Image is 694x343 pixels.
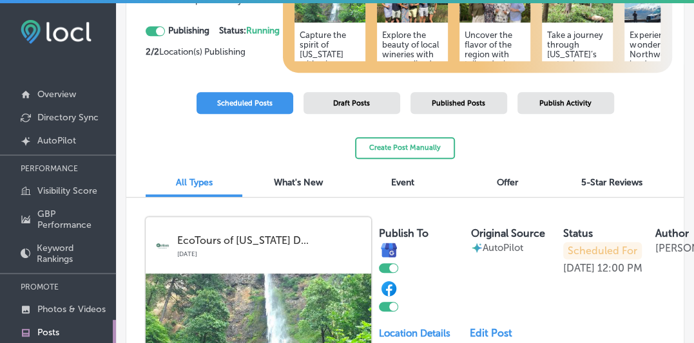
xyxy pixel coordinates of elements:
label: Author [655,227,688,239]
p: EcoTours of [US_STATE] D... [177,235,362,246]
span: Offer [497,177,518,188]
p: Photos & Videos [37,304,106,315]
span: What's New [274,177,323,188]
p: [DATE] [563,262,595,274]
span: Running [246,25,280,36]
label: Original Source [471,227,545,239]
strong: Publishing [168,25,209,36]
p: Visibility Score [37,185,97,196]
p: GBP Performance [37,209,110,230]
h5: Uncover the flavor of the region with tailored wine tours led by a passionate expert. Whether it’... [465,30,525,175]
span: All Types [176,177,213,188]
img: autopilot-icon [471,242,483,254]
p: 12:00 PM [597,262,642,274]
h5: Take a journey through [US_STATE]’s natural wonders with unforgettable tours led by [PERSON_NAME]... [547,30,608,175]
p: AutoPilot [37,135,76,146]
p: AutoPilot [483,242,523,254]
h5: Explore the beauty of local wineries with personalized tours led by an experienced guide! Enjoy w... [382,30,443,175]
p: Location(s) Publishing [146,46,275,57]
span: Scheduled Posts [217,99,273,107]
span: Publish Activity [539,99,592,107]
span: Published Posts [432,99,485,107]
a: Edit Post [470,327,520,339]
p: Scheduled For [563,242,642,259]
span: Event [391,177,414,188]
p: Overview [37,89,76,100]
p: Keyword Rankings [37,243,110,264]
span: 5-Star Reviews [581,177,642,188]
h5: Capture the spirit of [US_STATE] with a journey that suits your style! From the allure of [GEOGRA... [300,30,360,175]
p: Location Details [379,328,450,339]
p: Directory Sync [37,112,99,123]
strong: Status: [219,25,280,36]
strong: 2 / 2 [146,46,159,57]
span: Draft Posts [333,99,370,107]
button: Create Post Manually [355,137,455,160]
label: Status [563,227,593,239]
label: Publish To [379,227,429,239]
img: logo [155,237,171,254]
p: [DATE] [177,246,362,258]
h5: Experience the wonders of Northwest landscapes. From the breathtaking heights of [GEOGRAPHIC_DATA... [630,30,690,175]
img: fda3e92497d09a02dc62c9cd864e3231.png [21,20,92,44]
